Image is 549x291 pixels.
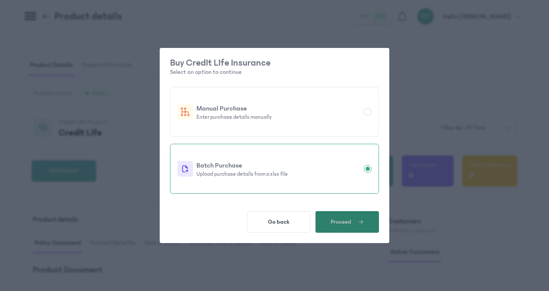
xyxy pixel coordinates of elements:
[196,114,360,120] p: Enter purchase details manually
[170,68,379,76] p: Select an option to continue
[316,211,379,233] button: Proceed
[196,103,360,114] p: Manual Purchase
[331,218,351,225] span: Proceed
[196,171,360,177] p: Upload purchase details from a xlsx file
[196,160,360,171] p: Batch Purchase
[170,58,379,68] p: Buy Credit Life Insurance
[247,211,310,233] button: Go back
[268,218,290,225] span: Go back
